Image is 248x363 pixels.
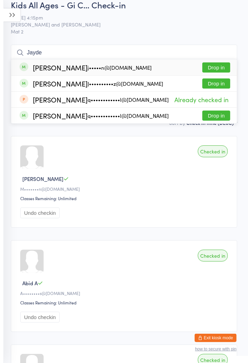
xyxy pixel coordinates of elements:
[20,300,230,305] div: Classes Remaining: Unlimited
[88,113,169,119] div: q••••••••••••l@[DOMAIN_NAME]
[22,279,38,287] span: Abid A
[202,62,230,73] button: Drop in
[202,78,230,89] button: Drop in
[198,250,228,262] div: Checked in
[20,290,230,296] div: A••••••••s@[DOMAIN_NAME]
[11,45,237,61] input: Search
[198,145,228,157] div: Checked in
[195,347,236,351] button: how to secure with pin
[22,175,63,182] span: [PERSON_NAME]
[33,97,169,103] div: [PERSON_NAME]
[202,111,230,121] button: Drop in
[173,93,230,106] span: Already checked in
[20,186,230,192] div: M•••••••n@[DOMAIN_NAME]
[20,312,60,323] button: Undo checkin
[88,65,152,70] div: j•••••n@[DOMAIN_NAME]
[20,207,60,218] button: Undo checkin
[88,81,163,86] div: J••••••••••z@[DOMAIN_NAME]
[11,28,237,35] span: Mat 2
[11,21,226,28] span: [PERSON_NAME] and [PERSON_NAME]
[33,65,152,70] div: [PERSON_NAME]
[20,195,230,201] div: Classes Remaining: Unlimited
[33,113,169,119] div: [PERSON_NAME]
[195,334,236,342] button: Exit kiosk mode
[11,14,226,21] span: [DATE] 4:15pm
[33,81,163,86] div: [PERSON_NAME]
[88,97,169,103] div: q••••••••••••l@[DOMAIN_NAME]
